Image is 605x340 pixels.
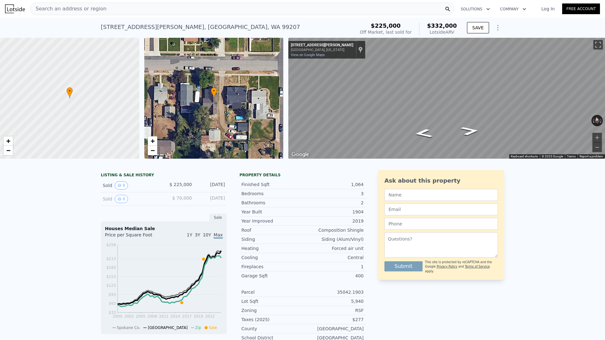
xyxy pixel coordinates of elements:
a: View on Google Maps [291,53,325,57]
div: County [241,326,302,332]
button: SAVE [467,22,489,33]
div: [DATE] [197,181,225,190]
span: Search an address or region [31,5,107,13]
tspan: 2014 [170,314,180,319]
div: Central [302,254,364,261]
div: Parcel [241,289,302,295]
button: Solutions [456,3,495,15]
div: Sale [209,213,227,222]
a: Privacy Policy [437,265,457,268]
button: Reset the view [594,115,600,127]
div: Forced air unit [302,245,364,252]
tspan: $153 [106,275,116,279]
div: 1 [302,263,364,270]
tspan: $183 [106,265,116,270]
div: 400 [302,273,364,279]
div: Roof [241,227,302,233]
tspan: $213 [106,257,116,261]
button: Rotate clockwise [600,115,603,126]
a: Show location on map [358,46,363,53]
button: Company [495,3,531,15]
div: Year Improved [241,218,302,224]
a: Zoom out [3,146,13,155]
div: [STREET_ADDRESS][PERSON_NAME] [291,43,353,48]
a: Log In [534,6,562,12]
div: Bathrooms [241,200,302,206]
span: 1Y [187,232,192,237]
span: • [66,88,73,94]
span: $225,000 [371,22,401,29]
div: 2 [302,200,364,206]
button: Zoom out [592,143,602,152]
div: [STREET_ADDRESS][PERSON_NAME] , [GEOGRAPHIC_DATA] , WA 99207 [101,23,300,31]
a: Terms of Service [465,265,490,268]
tspan: 2011 [159,314,169,319]
tspan: 2008 [147,314,157,319]
span: − [6,146,10,154]
button: Show Options [492,21,504,34]
div: 2019 [302,218,364,224]
div: Map [288,38,605,159]
div: RSF [302,307,364,314]
a: Zoom in [3,136,13,146]
div: Lotside ARV [427,29,457,35]
div: Street View [288,38,605,159]
a: Terms (opens in new tab) [567,155,576,158]
div: • [66,87,73,98]
tspan: $123 [106,283,116,288]
button: View historical data [115,181,128,190]
span: 10Y [203,232,211,237]
div: Lot Sqft [241,298,302,304]
input: Email [384,203,498,215]
img: Lotside [5,4,25,13]
span: $ 70,000 [172,195,192,201]
button: Zoom in [592,133,602,142]
div: Property details [239,173,366,178]
div: 35042.1903 [302,289,364,295]
div: Ask about this property [384,176,498,185]
span: $332,000 [427,22,457,29]
span: [GEOGRAPHIC_DATA] [148,326,187,330]
div: Fireplaces [241,263,302,270]
div: Cooling [241,254,302,261]
span: + [150,137,154,145]
tspan: 2017 [182,314,192,319]
button: Submit [384,261,423,271]
div: [GEOGRAPHIC_DATA], [US_STATE] [291,48,353,52]
span: Zip [195,326,201,330]
tspan: 2022 [205,314,215,319]
div: Year Built [241,209,302,215]
span: 3Y [195,232,200,237]
div: Sold [103,181,159,190]
span: • [211,88,217,94]
div: • [211,87,217,98]
tspan: $259 [106,243,116,247]
a: Zoom in [148,136,157,146]
div: This site is protected by reCAPTCHA and the Google and apply. [425,260,498,274]
div: Composition Shingle [302,227,364,233]
div: $277 [302,316,364,323]
span: − [150,146,154,154]
tspan: $63 [109,301,116,306]
path: Go East, E Hoffman Ave [406,127,441,140]
path: Go West, E Hoffman Ave [453,124,487,138]
div: Siding [241,236,302,242]
div: Zoning [241,307,302,314]
div: 1904 [302,209,364,215]
tspan: 2005 [136,314,146,319]
div: Off Market, last sold for [360,29,412,35]
button: Toggle fullscreen view [593,40,603,49]
div: 1,064 [302,181,364,188]
div: Sold [103,195,159,203]
div: Siding (Alum/Vinyl) [302,236,364,242]
tspan: 2019 [193,314,203,319]
div: Garage Sqft [241,273,302,279]
tspan: 2002 [124,314,134,319]
input: Phone [384,218,498,230]
div: 3 [302,190,364,197]
tspan: $93 [109,292,116,297]
div: Heating [241,245,302,252]
div: [DATE] [197,195,225,203]
span: © 2025 Google [542,155,563,158]
a: Zoom out [148,146,157,155]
